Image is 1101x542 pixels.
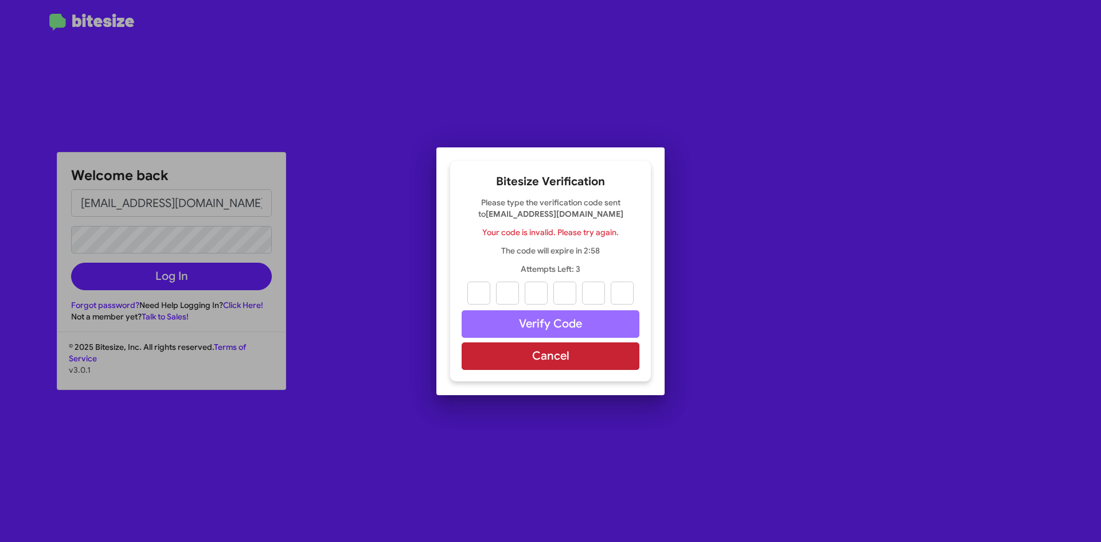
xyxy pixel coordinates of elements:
strong: [EMAIL_ADDRESS][DOMAIN_NAME] [486,209,623,219]
p: Your code is invalid. Please try again. [462,227,639,238]
p: Attempts Left: 3 [462,263,639,275]
button: Verify Code [462,310,639,338]
p: Please type the verification code sent to [462,197,639,220]
p: The code will expire in 2:58 [462,245,639,256]
h2: Bitesize Verification [462,173,639,191]
button: Cancel [462,342,639,370]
